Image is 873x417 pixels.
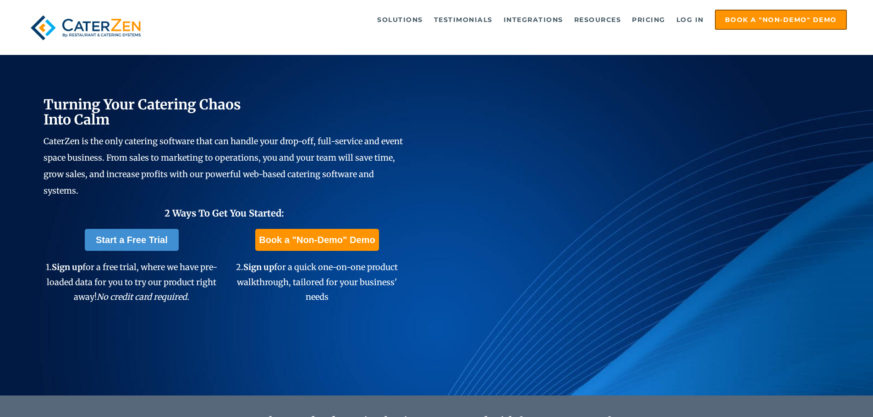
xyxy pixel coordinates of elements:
a: Integrations [499,11,568,29]
span: Turning Your Catering Chaos Into Calm [44,96,241,128]
div: Navigation Menu [166,10,847,30]
span: 1. for a free trial, where we have pre-loaded data for you to try our product right away! [46,262,217,302]
span: CaterZen is the only catering software that can handle your drop-off, full-service and event spac... [44,136,403,196]
img: caterzen [26,10,145,46]
em: No credit card required. [97,292,189,302]
iframe: Help widget launcher [791,381,863,407]
a: Resources [570,11,626,29]
span: Sign up [52,262,82,272]
a: Log in [672,11,708,29]
a: Start a Free Trial [85,229,179,251]
span: 2 Ways To Get You Started: [165,207,284,219]
a: Pricing [627,11,670,29]
a: Book a "Non-Demo" Demo [715,10,847,30]
a: Book a "Non-Demo" Demo [255,229,379,251]
span: 2. for a quick one-on-one product walkthrough, tailored for your business' needs [236,262,398,302]
span: Sign up [243,262,274,272]
a: Testimonials [429,11,497,29]
a: Solutions [373,11,428,29]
